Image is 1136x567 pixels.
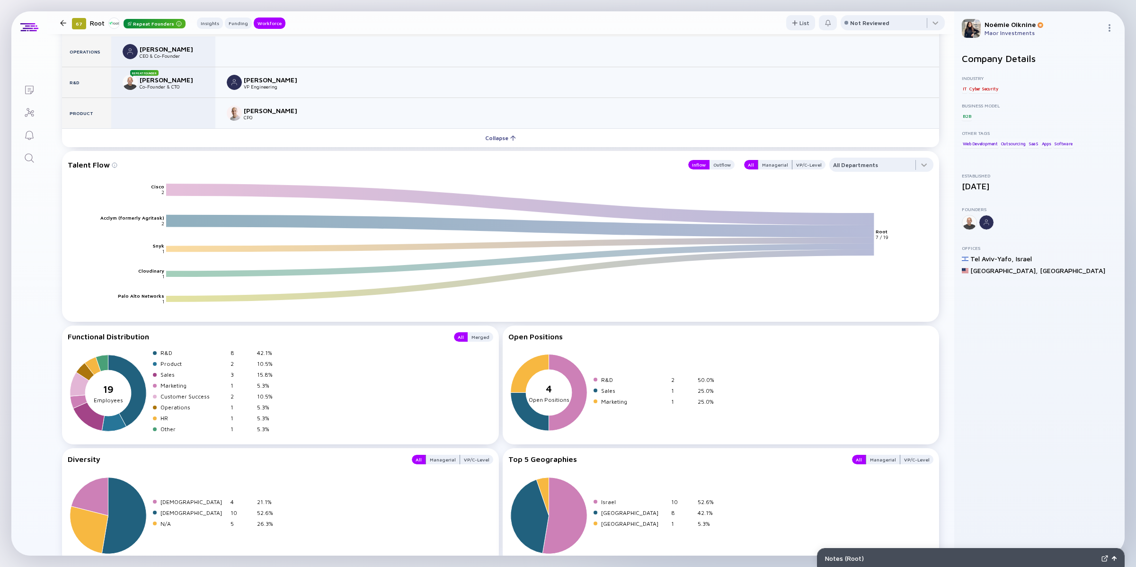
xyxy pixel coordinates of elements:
div: Founders [962,206,1117,212]
div: Open Positions [508,332,934,341]
a: Search [11,146,47,168]
div: Root [90,17,186,29]
div: [GEOGRAPHIC_DATA] [601,520,667,527]
button: Funding [225,18,252,29]
div: Business Model [962,103,1117,108]
text: Cisco [151,184,164,190]
div: 10.5% [257,360,280,367]
div: [DEMOGRAPHIC_DATA] [160,498,227,505]
div: Apps [1041,139,1052,148]
div: R&D [62,67,111,97]
div: Maor Investments [985,29,1102,36]
div: CPO [244,115,306,120]
button: Outflow [710,160,735,169]
button: Collapse [62,128,939,147]
h2: Company Details [962,53,1117,64]
div: R&D [160,349,227,356]
div: SaaS [1028,139,1039,148]
div: List [786,16,815,30]
div: Marketing [601,398,667,405]
img: Ian R. picture [123,44,138,59]
div: Marketing [160,382,227,389]
div: B2B [962,111,972,121]
div: All [454,332,468,342]
div: N/A [160,520,227,527]
div: [GEOGRAPHIC_DATA] [601,509,667,516]
div: Israel [601,498,667,505]
img: Israel Flag [962,256,968,262]
div: Offices [962,245,1117,251]
button: All [412,455,426,464]
div: 5.3% [257,382,280,389]
div: Not Reviewed [850,19,889,27]
a: Reminders [11,123,47,146]
div: 1 [231,382,253,389]
a: Investor Map [11,100,47,123]
div: Top 5 Geographies [508,455,843,464]
img: Noémie Profile Picture [962,19,981,38]
div: Funding [225,18,252,28]
div: 2 [231,360,253,367]
div: 42.1% [698,509,720,516]
div: 50.0% [698,376,720,383]
div: Software [1053,139,1073,148]
div: 52.6% [698,498,720,505]
div: Operations [160,404,227,411]
div: 67 [72,18,86,29]
div: Repeat Founder [130,70,159,76]
div: R&D [601,376,667,383]
div: [GEOGRAPHIC_DATA] [1040,266,1105,275]
div: [DATE] [962,181,1117,191]
img: Expand Notes [1101,555,1108,562]
div: [PERSON_NAME] [244,76,306,84]
div: 8 [231,349,253,356]
text: Snyk [153,243,164,249]
tspan: Open Positions [528,396,569,403]
button: List [786,15,815,30]
tspan: Employees [94,397,123,404]
text: 2 [161,190,164,195]
div: Talent Flow [68,158,679,172]
button: Merged [468,332,493,342]
div: Inflow [688,160,710,169]
button: Managerial [866,455,900,464]
div: Customer Success [160,393,227,400]
div: [PERSON_NAME] [140,45,202,53]
div: 1 [231,404,253,411]
div: HR [160,415,227,422]
div: Established [962,173,1117,178]
div: 1 [231,425,253,433]
div: Tel Aviv-Yafo , [970,255,1014,263]
div: Web Development [962,139,999,148]
div: VP Engineering [244,84,306,89]
div: 4 [231,498,253,505]
button: VP/C-Level [900,455,933,464]
div: Israel [1016,255,1032,263]
text: Acclym (formerly Agritask) [100,215,164,221]
div: Managerial [426,455,460,464]
button: All [852,455,866,464]
div: IT [962,84,967,93]
div: 25.0% [698,398,720,405]
button: Managerial [426,455,460,464]
div: Workforce [254,18,285,28]
div: 10.5% [257,393,280,400]
img: Mickey Gordon picture [227,106,242,121]
div: 8 [671,509,694,516]
div: Repeat Founders [124,19,186,28]
text: Cloudinary [138,268,164,274]
div: 2 [231,393,253,400]
div: Product [62,98,111,128]
div: 2 [671,376,694,383]
div: 5.3% [257,404,280,411]
div: 21.1% [257,498,280,505]
button: VP/C-Level [792,160,825,169]
div: 5.3% [257,415,280,422]
text: 1 [162,249,164,255]
div: VP/C-Level [460,455,493,464]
